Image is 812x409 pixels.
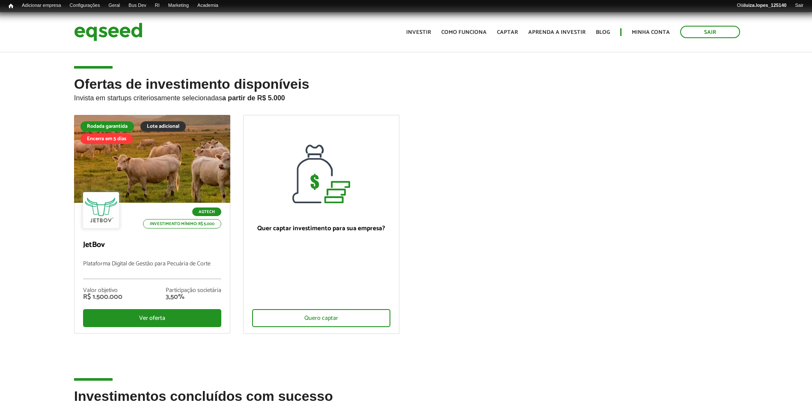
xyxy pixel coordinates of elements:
[80,134,133,144] div: Encerra em 5 dias
[83,261,221,279] p: Plataforma Digital de Gestão para Pecuária de Corte
[83,288,122,294] div: Valor objetivo
[252,225,390,232] p: Quer captar investimento para sua empresa?
[74,92,738,102] p: Invista em startups criteriosamente selecionadas
[166,294,221,301] div: 3,50%
[192,208,221,216] p: Agtech
[143,219,221,229] p: Investimento mínimo: R$ 5.000
[744,3,787,8] strong: luiza.lopes_125140
[732,2,791,9] a: Oláluiza.lopes_125140
[140,121,186,132] div: Lote adicional
[104,2,124,9] a: Geral
[497,30,518,35] a: Captar
[791,2,808,9] a: Sair
[596,30,610,35] a: Blog
[83,294,122,301] div: R$ 1.500.000
[74,115,230,334] a: Rodada garantida Lote adicional Encerra em 5 dias Agtech Investimento mínimo: R$ 5.000 JetBov Pla...
[252,309,390,327] div: Quero captar
[18,2,65,9] a: Adicionar empresa
[406,30,431,35] a: Investir
[193,2,223,9] a: Academia
[222,94,285,102] strong: a partir de R$ 5.000
[4,2,18,10] a: Início
[164,2,193,9] a: Marketing
[74,77,738,115] h2: Ofertas de investimento disponíveis
[9,3,13,9] span: Início
[441,30,487,35] a: Como funciona
[124,2,151,9] a: Bus Dev
[243,115,399,334] a: Quer captar investimento para sua empresa? Quero captar
[80,121,134,132] div: Rodada garantida
[65,2,104,9] a: Configurações
[166,288,221,294] div: Participação societária
[74,21,143,43] img: EqSeed
[528,30,586,35] a: Aprenda a investir
[83,241,221,250] p: JetBov
[151,2,164,9] a: RI
[632,30,670,35] a: Minha conta
[680,26,740,38] a: Sair
[83,309,221,327] div: Ver oferta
